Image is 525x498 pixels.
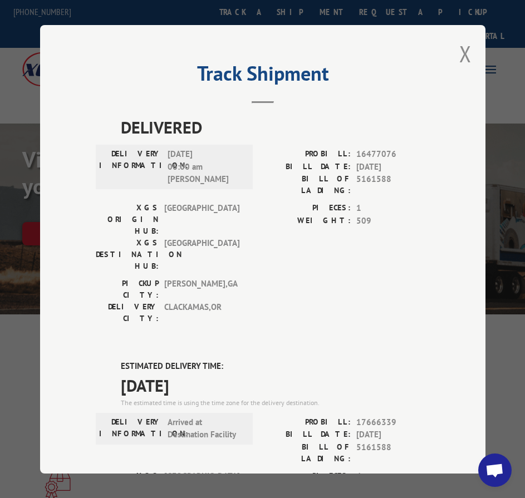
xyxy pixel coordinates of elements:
span: 509 [356,214,430,227]
label: WEIGHT: [263,214,351,227]
span: DELIVERED [121,115,430,140]
label: XGS ORIGIN HUB: [96,202,159,237]
label: DELIVERY CITY: [96,301,159,324]
span: [DATE] [356,428,430,441]
span: [DATE] [356,160,430,173]
span: 1 [356,202,430,215]
span: 5161588 [356,441,430,464]
label: PIECES: [263,202,351,215]
label: BILL OF LADING: [263,441,351,464]
label: BILL OF LADING: [263,173,351,196]
label: PROBILL: [263,416,351,428]
span: [DATE] [121,372,430,397]
button: Close modal [459,39,472,68]
span: 17666339 [356,416,430,428]
label: XGS DESTINATION HUB: [96,237,159,272]
div: Open chat [478,453,512,487]
span: [DATE] 06:00 am [PERSON_NAME] [168,148,243,186]
span: 5161588 [356,173,430,196]
div: The estimated time is using the time zone for the delivery destination. [121,397,430,407]
span: [GEOGRAPHIC_DATA] [164,237,239,272]
label: PICKUP CITY: [96,278,159,301]
label: PIECES: [263,470,351,482]
span: [PERSON_NAME] , GA [164,278,239,301]
label: BILL DATE: [263,428,351,441]
span: 16477076 [356,148,430,161]
span: 4 [356,470,430,482]
label: ESTIMATED DELIVERY TIME: [121,360,430,373]
label: DELIVERY INFORMATION: [99,416,162,441]
label: DELIVERY INFORMATION: [99,148,162,186]
span: CLACKAMAS , OR [164,301,239,324]
span: Arrived at Destination Facility [168,416,243,441]
label: BILL DATE: [263,160,351,173]
span: [GEOGRAPHIC_DATA] [164,202,239,237]
h2: Track Shipment [96,66,430,87]
label: PROBILL: [263,148,351,161]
